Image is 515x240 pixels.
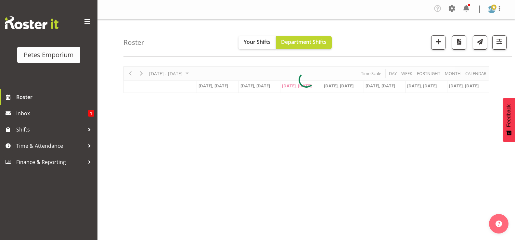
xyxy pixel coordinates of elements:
[276,36,332,49] button: Department Shifts
[88,110,94,117] span: 1
[452,35,466,50] button: Download a PDF of the roster according to the set date range.
[16,157,84,167] span: Finance & Reporting
[24,50,74,60] div: Petes Emporium
[16,92,94,102] span: Roster
[5,16,58,29] img: Rosterit website logo
[488,6,496,13] img: mandy-mosley3858.jpg
[16,108,88,118] span: Inbox
[16,125,84,134] span: Shifts
[244,38,271,45] span: Your Shifts
[503,98,515,142] button: Feedback - Show survey
[123,39,144,46] h4: Roster
[506,104,512,127] span: Feedback
[281,38,327,45] span: Department Shifts
[16,141,84,151] span: Time & Attendance
[496,221,502,227] img: help-xxl-2.png
[431,35,445,50] button: Add a new shift
[238,36,276,49] button: Your Shifts
[473,35,487,50] button: Send a list of all shifts for the selected filtered period to all rostered employees.
[492,35,507,50] button: Filter Shifts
